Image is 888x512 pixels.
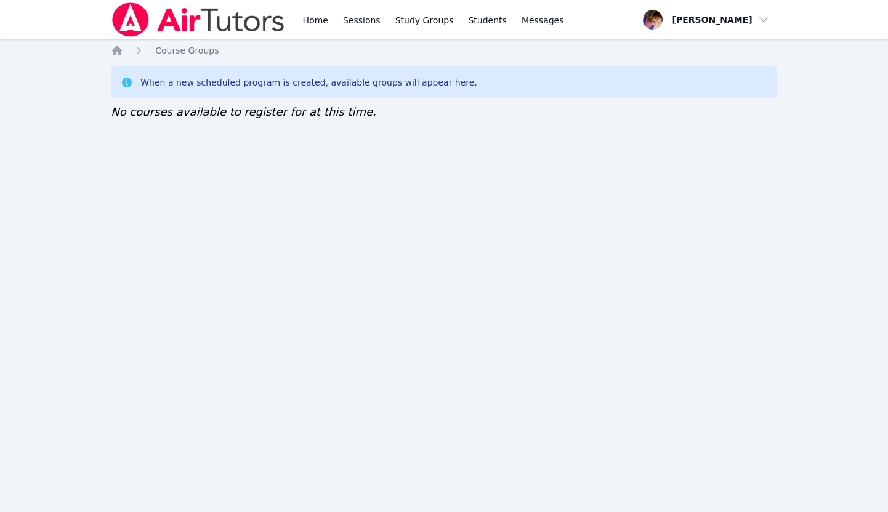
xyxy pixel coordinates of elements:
div: When a new scheduled program is created, available groups will appear here. [140,76,477,89]
span: No courses available to register for at this time. [111,105,376,118]
span: Messages [522,14,564,26]
a: Course Groups [155,44,219,57]
span: Course Groups [155,46,219,55]
img: Air Tutors [111,2,285,37]
nav: Breadcrumb [111,44,777,57]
